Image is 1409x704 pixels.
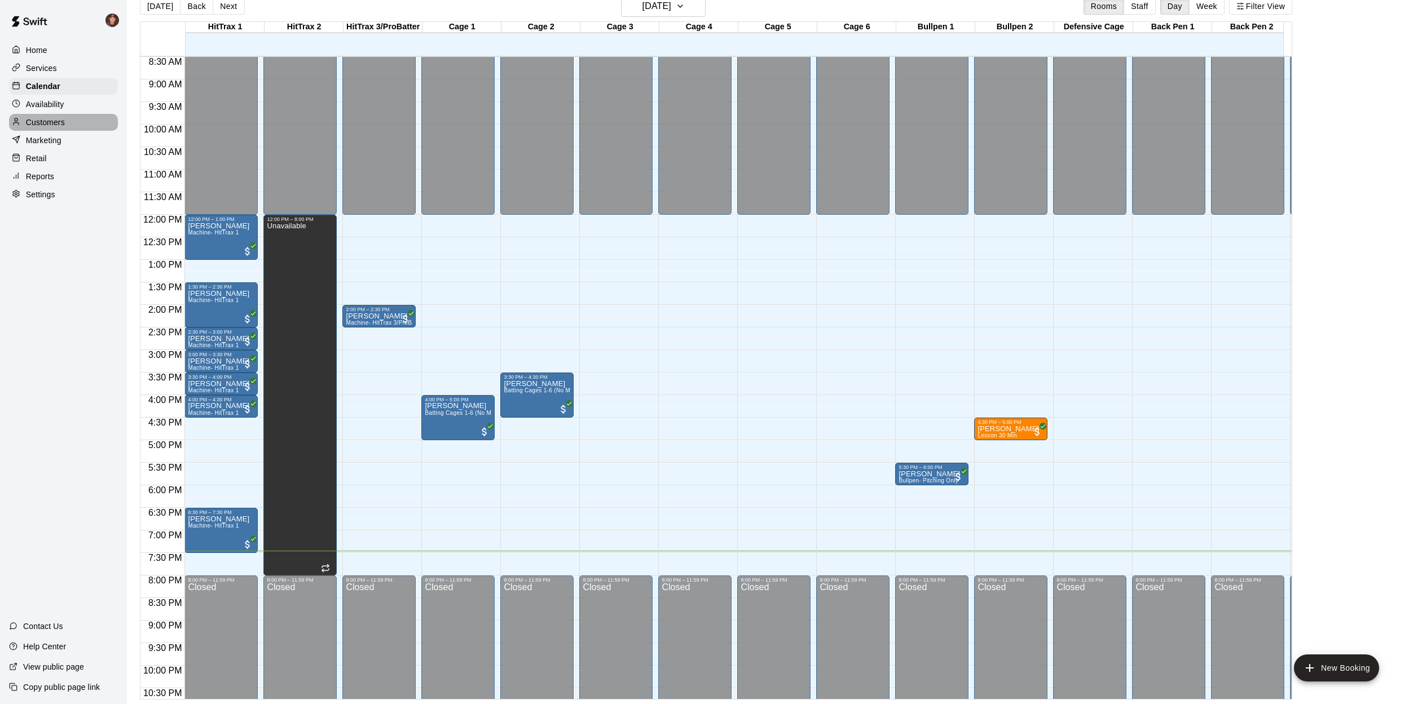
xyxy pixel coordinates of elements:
[26,99,64,110] p: Availability
[263,215,337,575] div: 12:00 PM – 8:00 PM: Unavailable
[146,575,185,585] span: 8:00 PM
[188,397,254,402] div: 4:00 PM – 4:30 PM
[23,621,63,632] p: Contact Us
[738,22,817,33] div: Cage 5
[188,374,254,380] div: 3:30 PM – 4:00 PM
[978,419,1044,425] div: 4:30 PM – 5:00 PM
[9,96,118,113] a: Availability
[140,215,184,224] span: 12:00 PM
[9,132,118,149] a: Marketing
[346,577,412,583] div: 8:00 PM – 11:59 PM
[188,216,254,222] div: 12:00 PM – 1:00 PM
[1054,22,1133,33] div: Defensive Cage
[9,150,118,167] a: Retail
[184,215,258,260] div: 12:00 PM – 1:00 PM: Chase Neugebauer
[9,114,118,131] div: Customers
[146,598,185,608] span: 8:30 PM
[184,282,258,327] div: 1:30 PM – 2:30 PM: Mike Jensen
[26,117,65,128] p: Customers
[1214,577,1281,583] div: 8:00 PM – 11:59 PM
[140,237,184,247] span: 12:30 PM
[146,485,185,495] span: 6:00 PM
[899,477,958,484] span: Bullpen- Pitching Only
[899,464,965,470] div: 5:30 PM – 6:00 PM
[9,60,118,77] a: Services
[975,22,1054,33] div: Bullpen 2
[346,320,448,326] span: Machine- HitTrax 3/ProBatter BB & FP
[186,22,265,33] div: HitTrax 1
[26,189,55,200] p: Settings
[105,14,119,27] img: Mike Skogen
[346,307,412,312] div: 2:00 PM – 2:30 PM
[1212,22,1291,33] div: Back Pen 2
[9,42,118,59] div: Home
[265,22,344,33] div: HitTrax 2
[501,22,580,33] div: Cage 2
[820,577,886,583] div: 8:00 PM – 11:59 PM
[140,688,184,698] span: 10:30 PM
[141,125,185,134] span: 10:00 AM
[26,45,47,56] p: Home
[978,577,1044,583] div: 8:00 PM – 11:59 PM
[188,523,239,529] span: Machine- HitTrax 1
[146,530,185,540] span: 7:00 PM
[953,471,964,482] span: All customers have paid
[1032,426,1043,437] span: All customers have paid
[146,553,185,563] span: 7:30 PM
[23,661,84,672] p: View public page
[23,641,66,652] p: Help Center
[9,168,118,185] div: Reports
[23,681,100,693] p: Copy public page link
[26,81,60,92] p: Calendar
[896,22,975,33] div: Bullpen 1
[146,282,185,292] span: 1:30 PM
[741,577,807,583] div: 8:00 PM – 11:59 PM
[9,78,118,95] a: Calendar
[242,404,253,415] span: All customers have paid
[267,216,333,222] div: 12:00 PM – 8:00 PM
[242,313,253,325] span: All customers have paid
[146,621,185,630] span: 9:00 PM
[188,297,239,303] span: Machine- HitTrax 1
[583,577,649,583] div: 8:00 PM – 11:59 PM
[422,22,501,33] div: Cage 1
[504,387,590,393] span: Batting Cages 1-6 (No Machine)
[188,410,239,416] span: Machine- HitTrax 1
[321,564,330,573] span: Recurring event
[817,22,896,33] div: Cage 6
[141,192,185,202] span: 11:30 AM
[479,426,490,437] span: All customers have paid
[146,440,185,450] span: 5:00 PM
[184,508,258,553] div: 6:30 PM – 7:30 PM: John Berg
[184,350,258,373] div: 3:00 PM – 3:30 PM: Logan Thune
[504,374,570,380] div: 3:30 PM – 4:30 PM
[26,63,57,74] p: Services
[9,186,118,203] div: Settings
[146,57,185,67] span: 8:30 AM
[188,387,239,393] span: Machine- HitTrax 1
[146,463,185,472] span: 5:30 PM
[103,9,127,32] div: Mike Skogen
[421,395,495,440] div: 4:00 PM – 5:00 PM: Brenna Smith
[146,395,185,405] span: 4:00 PM
[141,147,185,157] span: 10:30 AM
[974,418,1047,440] div: 4:30 PM – 5:00 PM: Lesson 30 Min
[188,510,254,515] div: 6:30 PM – 7:30 PM
[267,577,333,583] div: 8:00 PM – 11:59 PM
[188,229,239,236] span: Machine- HitTrax 1
[140,666,184,675] span: 10:00 PM
[400,313,411,325] span: All customers have paid
[146,350,185,360] span: 3:00 PM
[26,153,47,164] p: Retail
[188,342,239,348] span: Machine- HitTrax 1
[188,365,239,371] span: Machine- HitTrax 1
[146,260,185,269] span: 1:00 PM
[895,463,968,485] div: 5:30 PM – 6:00 PM: Mark Wolfe
[146,102,185,112] span: 9:30 AM
[659,22,738,33] div: Cage 4
[500,373,574,418] div: 3:30 PM – 4:30 PM: Kathleen Bergseth
[344,22,422,33] div: HitTrax 3/ProBatter
[146,373,185,382] span: 3:30 PM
